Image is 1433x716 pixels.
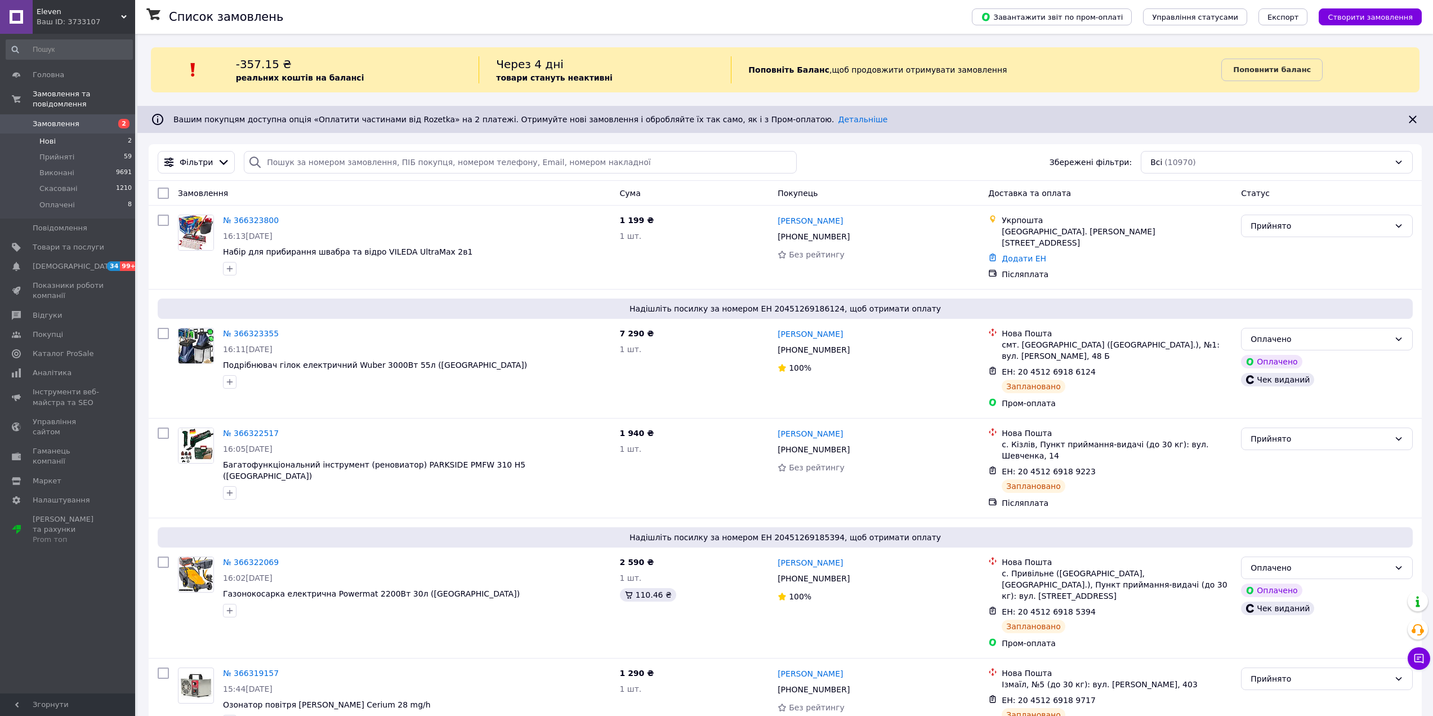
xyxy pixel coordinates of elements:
button: Управління статусами [1143,8,1247,25]
div: Ваш ID: 3733107 [37,17,135,27]
button: Створити замовлення [1319,8,1422,25]
a: [PERSON_NAME] [778,557,843,568]
b: Поповнити баланс [1233,65,1311,74]
div: Нова Пошта [1002,328,1232,339]
span: 9691 [116,168,132,178]
button: Чат з покупцем [1408,647,1430,670]
a: Багатофункціональний інструмент (реновиатор) PARKSIDE PMFW 310 H5 ([GEOGRAPHIC_DATA]) [223,460,525,481]
span: 16:05[DATE] [223,444,273,453]
span: Управління сайтом [33,417,104,437]
div: Оплачено [1251,562,1390,574]
span: 1 шт. [620,573,642,582]
span: Вашим покупцям доступна опція «Оплатити частинами від Rozetka» на 2 платежі. Отримуйте нові замов... [173,115,887,124]
div: Прийнято [1251,220,1390,232]
span: 2 [128,136,132,146]
span: 15:44[DATE] [223,684,273,693]
span: ЕН: 20 4512 6918 9223 [1002,467,1096,476]
span: ЕН: 20 4512 6918 5394 [1002,607,1096,616]
div: Заплановано [1002,479,1065,493]
span: Замовлення [33,119,79,129]
div: Оплачено [1251,333,1390,345]
span: 7 290 ₴ [620,329,654,338]
span: Фільтри [180,157,213,168]
div: Ізмаїл, №5 (до 30 кг): вул. [PERSON_NAME], 403 [1002,679,1232,690]
div: [PHONE_NUMBER] [775,229,852,244]
span: Гаманець компанії [33,446,104,466]
a: Створити замовлення [1307,12,1422,21]
a: Озонатор повітря [PERSON_NAME] Cerium 28 mg/h [223,700,431,709]
a: [PERSON_NAME] [778,328,843,340]
span: Головна [33,70,64,80]
span: 8 [128,200,132,210]
div: Оплачено [1241,355,1302,368]
span: Замовлення [178,189,228,198]
span: 1 шт. [620,232,642,241]
div: Заплановано [1002,620,1065,633]
span: Через 4 дні [496,57,564,71]
a: [PERSON_NAME] [778,428,843,439]
span: [PERSON_NAME] та рахунки [33,514,104,545]
span: Завантажити звіт по пром-оплаті [981,12,1123,22]
img: Фото товару [178,215,213,250]
a: Фото товару [178,668,214,704]
span: (10970) [1164,158,1195,167]
span: 16:02[DATE] [223,573,273,582]
div: Післяплата [1002,269,1232,280]
div: [PHONE_NUMBER] [775,571,852,586]
a: Поповнити баланс [1221,59,1323,81]
span: Маркет [33,476,61,486]
div: Prom топ [33,535,104,545]
span: 16:13[DATE] [223,232,273,241]
img: Фото товару [179,557,213,592]
span: 16:11[DATE] [223,345,273,354]
a: Газонокосарка електрична Powermat 2200Вт 30л ([GEOGRAPHIC_DATA]) [223,589,520,598]
span: Товари та послуги [33,242,104,252]
div: Оплачено [1241,584,1302,597]
a: Фото товару [178,557,214,593]
a: № 366323800 [223,216,279,225]
a: Фото товару [178,328,214,364]
b: товари стануть неактивні [496,73,613,82]
span: Замовлення та повідомлення [33,89,135,109]
span: Відгуки [33,310,62,321]
input: Пошук за номером замовлення, ПІБ покупця, номером телефону, Email, номером накладної [244,151,797,174]
img: Фото товару [178,428,213,463]
div: , щоб продовжити отримувати замовлення [731,56,1221,83]
a: № 366323355 [223,329,279,338]
img: :exclamation: [185,61,202,78]
span: Скасовані [39,184,78,194]
div: Прийнято [1251,433,1390,445]
div: Нова Пошта [1002,557,1232,568]
span: 99+ [120,261,139,271]
span: Подрібнювач гілок електричний Wuber 3000Вт 55л ([GEOGRAPHIC_DATA]) [223,361,527,370]
span: Створити замовлення [1328,13,1413,21]
span: Без рейтингу [789,250,845,259]
div: смт. [GEOGRAPHIC_DATA] ([GEOGRAPHIC_DATA].), №1: вул. [PERSON_NAME], 48 Б [1002,339,1232,362]
span: Виконані [39,168,74,178]
span: Повідомлення [33,223,87,233]
a: № 366319157 [223,669,279,678]
span: Оплачені [39,200,75,210]
div: с. Кізлів, Пункт приймання-видачі (до 30 кг): вул. Шевченка, 14 [1002,439,1232,461]
div: Післяплата [1002,497,1232,509]
span: Надішліть посилку за номером ЕН 20451269186124, щоб отримати оплату [162,303,1408,314]
span: Без рейтингу [789,463,845,472]
span: Покупці [33,330,63,340]
span: Управління статусами [1152,13,1238,21]
div: Заплановано [1002,380,1065,393]
span: 1 940 ₴ [620,429,654,438]
a: № 366322517 [223,429,279,438]
div: [PHONE_NUMBER] [775,342,852,358]
a: [PERSON_NAME] [778,215,843,226]
b: Поповніть Баланс [748,65,829,74]
span: Доставка та оплата [988,189,1071,198]
span: Cума [620,189,641,198]
span: 1 шт. [620,444,642,453]
img: Фото товару [178,672,213,700]
input: Пошук [6,39,133,60]
div: с. Привільне ([GEOGRAPHIC_DATA], [GEOGRAPHIC_DATA].), Пункт приймання-видачі (до 30 кг): вул. [ST... [1002,568,1232,602]
span: 100% [789,592,811,601]
span: 59 [124,152,132,162]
